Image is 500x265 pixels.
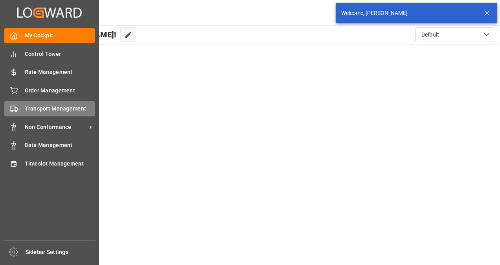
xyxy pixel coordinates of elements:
[4,64,95,80] a: Rate Management
[25,86,95,95] span: Order Management
[26,248,96,256] span: Sidebar Settings
[25,50,95,58] span: Control Tower
[415,27,494,42] button: open menu
[25,141,95,149] span: Data Management
[4,101,95,116] a: Transport Management
[4,156,95,171] a: Timeslot Management
[25,68,95,76] span: Rate Management
[4,83,95,98] a: Order Management
[25,105,95,113] span: Transport Management
[4,28,95,43] a: My Cockpit
[341,9,476,17] div: Welcome, [PERSON_NAME]
[25,31,95,40] span: My Cockpit
[25,123,87,131] span: Non Conformance
[25,160,95,168] span: Timeslot Management
[421,31,439,39] span: Default
[4,138,95,153] a: Data Management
